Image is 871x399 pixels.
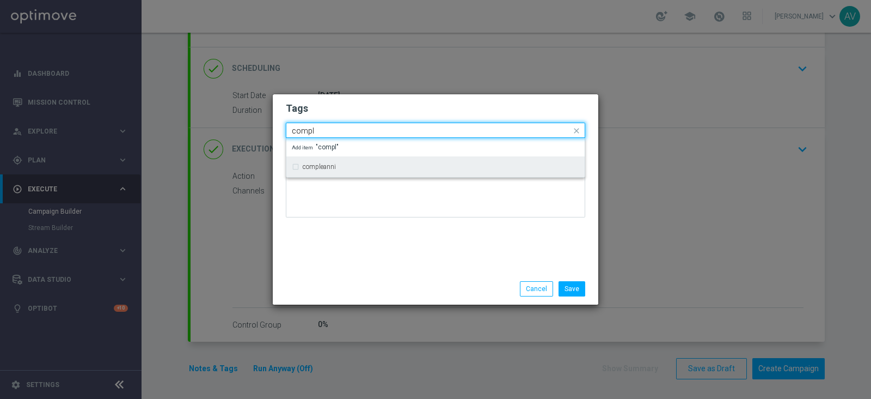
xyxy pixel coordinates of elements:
[559,281,585,297] button: Save
[286,102,585,115] h2: Tags
[292,144,316,150] span: Add item
[292,144,339,150] span: "compl"
[292,158,579,176] div: compleanni
[303,164,336,170] label: compleanni
[520,281,553,297] button: Cancel
[286,123,585,138] ng-select: informativa, star
[286,138,585,178] ng-dropdown-panel: Options list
